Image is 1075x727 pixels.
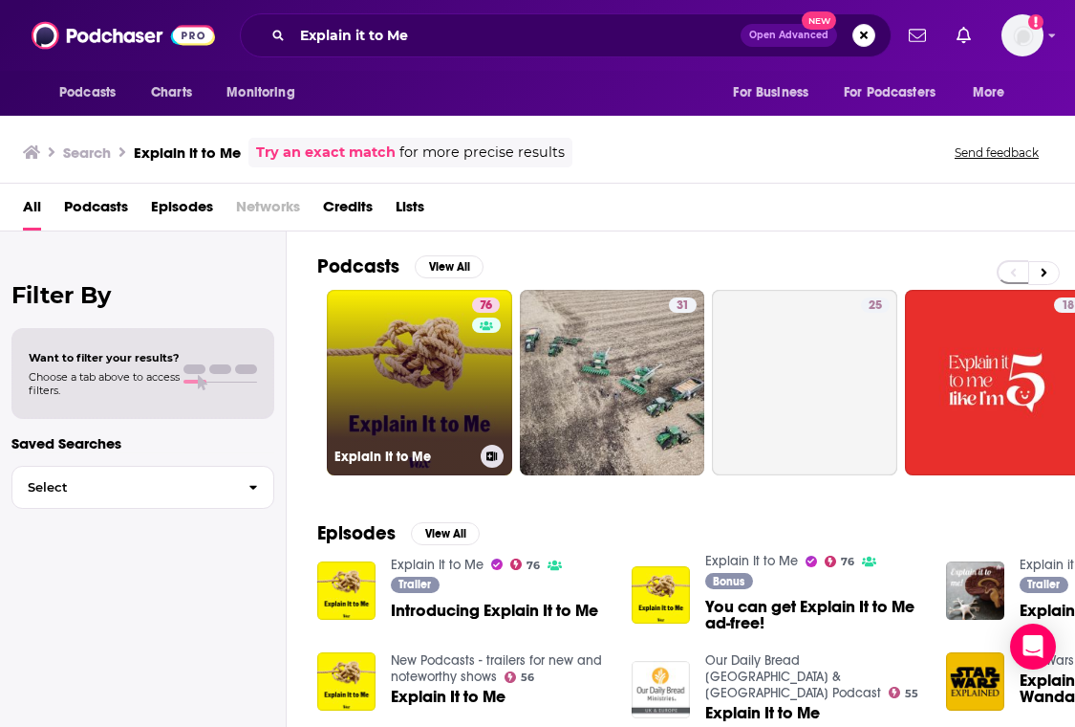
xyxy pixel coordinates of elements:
button: Select [11,466,274,509]
h2: Episodes [317,521,396,545]
span: New [802,11,836,30]
a: All [23,191,41,231]
a: EpisodesView All [317,521,480,545]
span: Podcasts [59,79,116,106]
span: Logged in as abbie.hatfield [1001,14,1043,56]
a: 25 [712,290,897,475]
button: open menu [46,75,140,111]
span: Choose a tab above to access filters. [29,370,180,397]
span: Bonus [713,576,744,587]
a: Explain It to Me [391,557,484,573]
button: open menu [959,75,1029,111]
div: Open Intercom Messenger [1010,624,1056,670]
span: For Business [733,79,808,106]
a: Show notifications dropdown [901,19,934,52]
img: Explain It to Me [632,661,690,719]
span: Monitoring [226,79,294,106]
span: 18 [1062,297,1074,316]
button: open menu [213,75,319,111]
span: 56 [521,673,534,682]
span: Trailer [1027,579,1060,590]
h3: Explain it to Me [134,143,241,162]
img: Explain it to me! [946,562,1004,620]
a: PodcastsView All [317,254,484,278]
p: Saved Searches [11,434,274,452]
a: Try an exact match [256,142,396,164]
h3: Search [63,143,111,162]
img: Explain it to me - WandaVision Episodes 1 & 2 with guest Ashton 'YetiBoatman' [946,652,1004,711]
a: 31 [520,290,705,475]
span: More [973,79,1005,106]
a: Explain It to Me [391,689,505,705]
button: Open AdvancedNew [741,24,837,47]
button: Send feedback [949,144,1044,161]
a: Introducing Explain It to Me [391,603,598,619]
input: Search podcasts, credits, & more... [292,20,741,51]
a: Episodes [151,191,213,231]
span: Charts [151,79,192,106]
h3: Explain It to Me [334,449,473,465]
a: 56 [505,672,535,683]
a: Podcasts [64,191,128,231]
span: For Podcasters [844,79,935,106]
a: New Podcasts - trailers for new and noteworthy shows [391,652,602,685]
img: User Profile [1001,14,1043,56]
img: You can get Explain It to Me ad-free! [632,566,690,625]
a: 76Explain It to Me [327,290,512,475]
img: Introducing Explain It to Me [317,562,376,620]
a: 25 [861,297,890,313]
span: Select [12,481,233,494]
button: View All [411,522,480,545]
span: 76 [527,562,540,570]
a: 76 [472,297,500,313]
div: Search podcasts, credits, & more... [240,13,892,57]
img: Podchaser - Follow, Share and Rate Podcasts [32,17,215,54]
a: Lists [396,191,424,231]
a: 31 [669,297,697,313]
a: Show notifications dropdown [949,19,978,52]
a: 55 [889,687,919,698]
span: 76 [480,297,492,316]
span: 25 [869,297,882,316]
a: Charts [139,75,204,111]
a: Credits [323,191,373,231]
a: 76 [825,556,855,567]
a: Our Daily Bread UK & Europe Podcast [705,652,881,701]
span: 31 [677,297,689,316]
span: Trailer [398,579,431,590]
span: for more precise results [399,142,565,164]
span: Open Advanced [749,31,828,40]
button: Show profile menu [1001,14,1043,56]
span: Want to filter your results? [29,351,180,364]
h2: Podcasts [317,254,399,278]
a: Explain It to Me [705,553,798,569]
a: 76 [510,559,541,570]
span: 76 [841,558,854,566]
button: open menu [831,75,963,111]
img: Explain It to Me [317,652,376,711]
button: View All [415,255,484,278]
button: open menu [720,75,832,111]
svg: Add a profile image [1028,14,1043,30]
h2: Filter By [11,281,274,309]
a: Explain It to Me [705,705,820,721]
a: You can get Explain It to Me ad-free! [705,599,923,631]
span: Networks [236,191,300,231]
span: 55 [905,690,918,698]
